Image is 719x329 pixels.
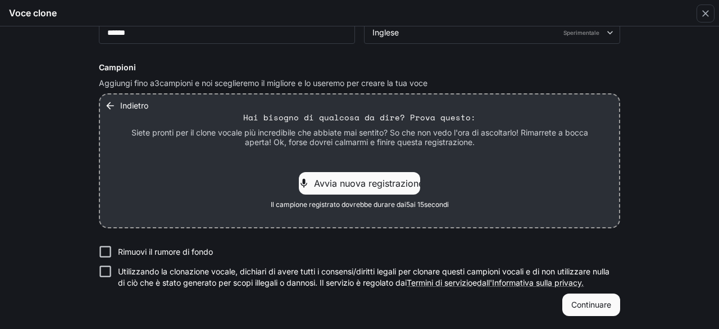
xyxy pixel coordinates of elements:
[243,111,476,123] font: Hai bisogno di qualcosa da dire? Prova questo:
[99,62,136,72] font: Campioni
[154,78,160,88] font: 3
[424,200,449,209] font: secondi
[118,267,609,287] font: Utilizzando la clonazione vocale, dichiari di avere tutti i consensi/diritti legali per clonare q...
[417,200,424,209] font: 15
[120,101,148,110] font: Indietro
[271,200,406,209] font: Il campione registrato dovrebbe durare dai
[102,94,153,117] button: Indietro
[562,294,620,316] button: Continuare
[314,178,424,189] font: Avvia nuova registrazione
[299,172,420,195] div: Avvia nuova registrazione
[477,278,584,287] a: dall'Informativa sulla privacy.
[131,128,588,147] font: Siete pronti per il clone vocale più incredibile che abbiate mai sentito? So che non vedo l'ora d...
[118,247,213,256] font: Rimuovi il rumore di fondo
[407,278,472,287] a: Termini di servizio
[406,200,410,209] font: 5
[99,78,154,88] font: Aggiungi fino a
[160,78,427,88] font: campioni e noi sceglieremo il migliore e lo useremo per creare la tua voce
[365,27,620,38] div: IngleseSperimentale
[372,28,399,37] font: Inglese
[571,300,611,309] font: Continuare
[410,200,416,209] font: ai
[563,29,599,36] font: Sperimentale
[9,7,57,19] font: Voce clone
[472,278,477,287] font: e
